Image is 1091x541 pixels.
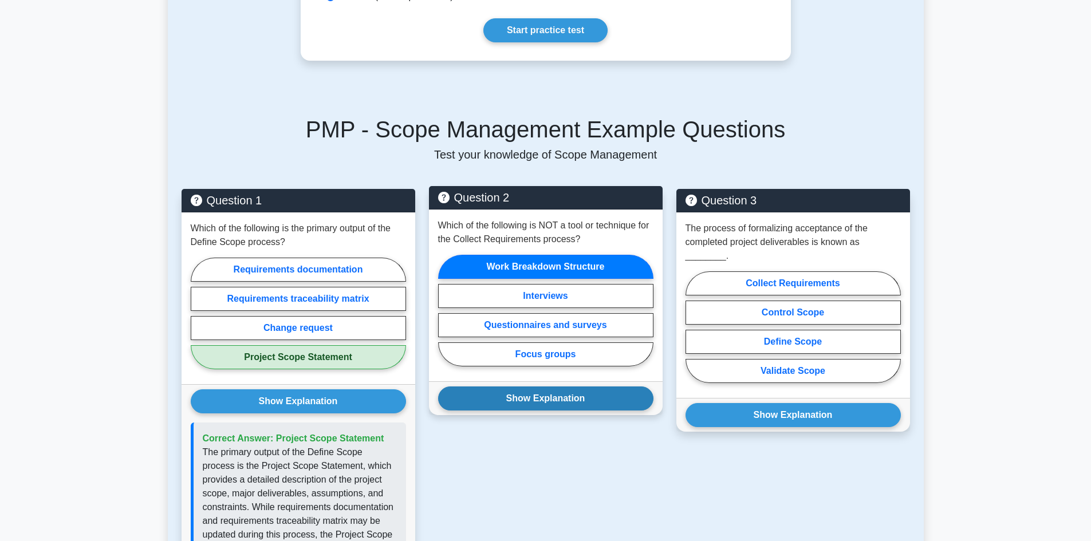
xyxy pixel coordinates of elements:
[191,258,406,282] label: Requirements documentation
[182,148,910,161] p: Test your knowledge of Scope Management
[191,194,406,207] h5: Question 1
[686,194,901,207] h5: Question 3
[483,18,608,42] a: Start practice test
[686,301,901,325] label: Control Scope
[191,389,406,413] button: Show Explanation
[438,191,653,204] h5: Question 2
[191,345,406,369] label: Project Scope Statement
[191,222,406,249] p: Which of the following is the primary output of the Define Scope process?
[686,359,901,383] label: Validate Scope
[438,313,653,337] label: Questionnaires and surveys
[686,222,901,263] p: The process of formalizing acceptance of the completed project deliverables is known as ________.
[203,433,384,443] span: Correct Answer: Project Scope Statement
[438,386,653,410] button: Show Explanation
[438,255,653,279] label: Work Breakdown Structure
[191,287,406,311] label: Requirements traceability matrix
[438,219,653,246] p: Which of the following is NOT a tool or technique for the Collect Requirements process?
[438,342,653,366] label: Focus groups
[686,403,901,427] button: Show Explanation
[191,316,406,340] label: Change request
[438,284,653,308] label: Interviews
[686,271,901,295] label: Collect Requirements
[182,116,910,143] h5: PMP - Scope Management Example Questions
[686,330,901,354] label: Define Scope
